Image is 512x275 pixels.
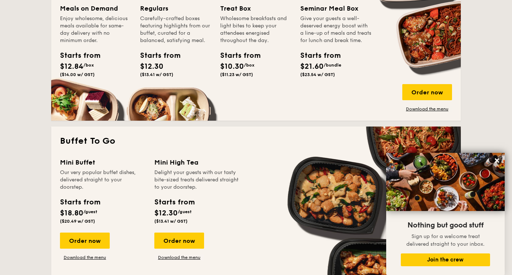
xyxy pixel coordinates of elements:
[154,157,240,167] div: Mini High Tea
[406,233,485,247] span: Sign up for a welcome treat delivered straight to your inbox.
[220,15,291,44] div: Wholesome breakfasts and light bites to keep your attendees energised throughout the day.
[60,197,100,208] div: Starts from
[154,255,204,260] a: Download the menu
[60,219,95,224] span: ($20.49 w/ GST)
[386,153,505,211] img: DSC07876-Edit02-Large.jpeg
[300,62,324,71] span: $21.60
[402,106,452,112] a: Download the menu
[60,157,146,167] div: Mini Buffet
[140,72,173,77] span: ($13.41 w/ GST)
[140,62,163,71] span: $12.30
[140,15,211,44] div: Carefully-crafted boxes featuring highlights from our buffet, curated for a balanced, satisfying ...
[407,221,483,230] span: Nothing but good stuff
[220,72,253,77] span: ($11.23 w/ GST)
[220,50,253,61] div: Starts from
[60,15,131,44] div: Enjoy wholesome, delicious meals available for same-day delivery with no minimum order.
[60,255,110,260] a: Download the menu
[300,50,333,61] div: Starts from
[83,63,94,68] span: /box
[300,72,335,77] span: ($23.54 w/ GST)
[83,209,97,214] span: /guest
[154,169,240,191] div: Delight your guests with our tasty bite-sized treats delivered straight to your doorstep.
[60,209,83,218] span: $18.80
[300,15,372,44] div: Give your guests a well-deserved energy boost with a line-up of meals and treats for lunch and br...
[244,63,255,68] span: /box
[300,3,372,14] div: Seminar Meal Box
[220,3,291,14] div: Treat Box
[60,169,146,191] div: Our very popular buffet dishes, delivered straight to your doorstep.
[154,233,204,249] div: Order now
[402,84,452,100] div: Order now
[154,219,188,224] span: ($13.41 w/ GST)
[154,197,194,208] div: Starts from
[491,155,503,166] button: Close
[140,3,211,14] div: Regulars
[154,209,178,218] span: $12.30
[178,209,192,214] span: /guest
[401,253,490,266] button: Join the crew
[60,72,95,77] span: ($14.00 w/ GST)
[324,63,341,68] span: /bundle
[140,50,173,61] div: Starts from
[60,62,83,71] span: $12.84
[60,50,93,61] div: Starts from
[60,3,131,14] div: Meals on Demand
[60,233,110,249] div: Order now
[60,135,452,147] h2: Buffet To Go
[220,62,244,71] span: $10.30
